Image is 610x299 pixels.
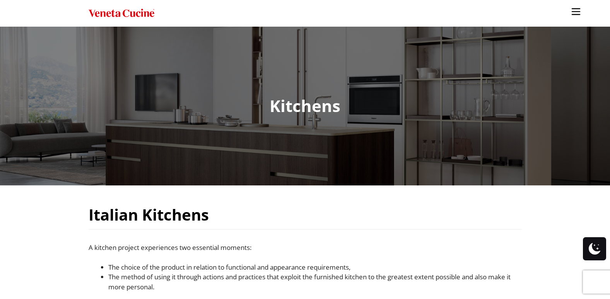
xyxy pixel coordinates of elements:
[89,201,209,229] h2: Italian Kitchens
[108,262,522,272] li: The choice of the product in relation to functional and appearance requirements,
[89,8,154,19] img: Veneta Cucine USA
[89,243,522,253] p: A kitchen project experiences two essential moments:
[570,6,582,17] img: burger-menu-svgrepo-com-30x30.jpg
[108,272,522,292] li: The method of using it through actions and practices that exploit the furnished kitchen to the gr...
